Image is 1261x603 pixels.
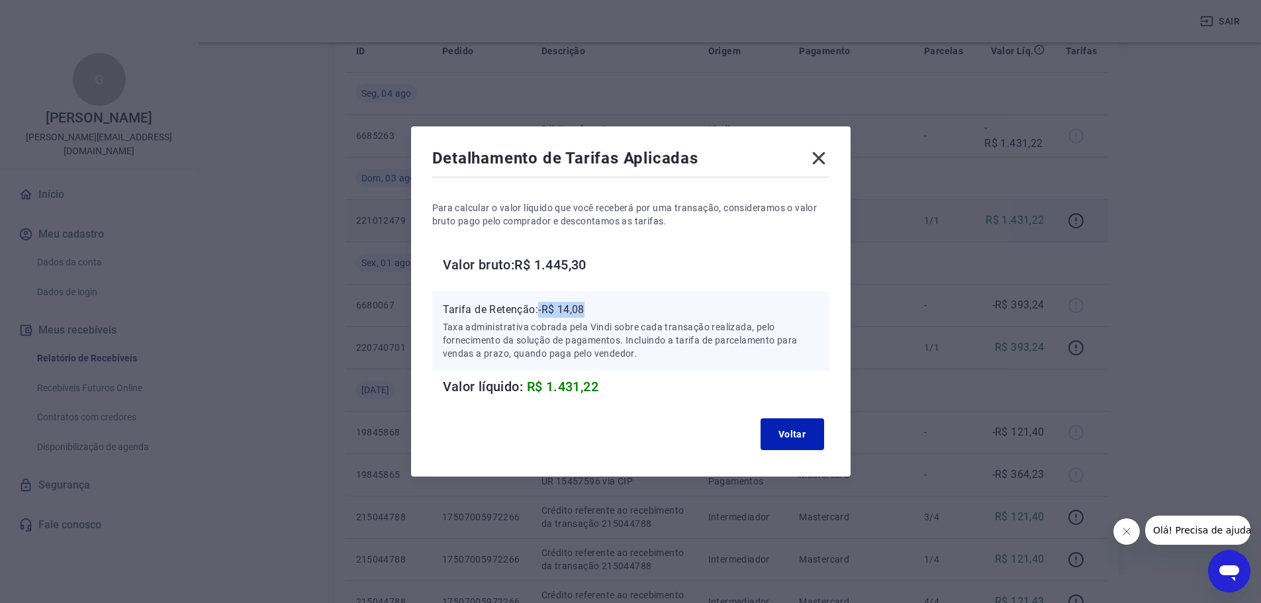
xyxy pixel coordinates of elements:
[8,9,111,20] span: Olá! Precisa de ajuda?
[432,201,829,228] p: Para calcular o valor líquido que você receberá por uma transação, consideramos o valor bruto pag...
[443,254,829,275] h6: Valor bruto: R$ 1.445,30
[432,148,829,174] div: Detalhamento de Tarifas Aplicadas
[443,302,819,318] p: Tarifa de Retenção: -R$ 14,08
[1113,518,1140,545] iframe: Fechar mensagem
[1208,550,1250,592] iframe: Botão para abrir a janela de mensagens
[761,418,824,450] button: Voltar
[443,320,819,360] p: Taxa administrativa cobrada pela Vindi sobre cada transação realizada, pelo fornecimento da soluç...
[1145,516,1250,545] iframe: Mensagem da empresa
[527,379,598,394] span: R$ 1.431,22
[443,376,829,397] h6: Valor líquido:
